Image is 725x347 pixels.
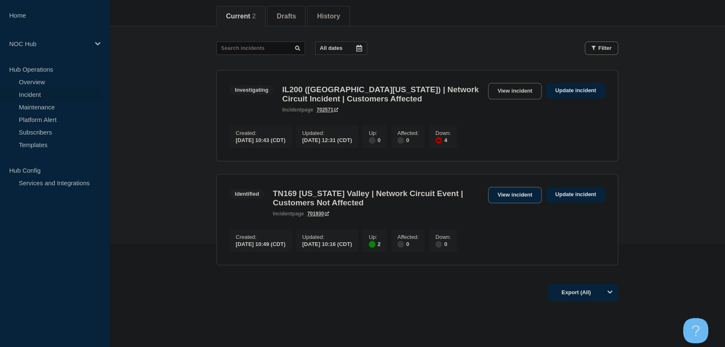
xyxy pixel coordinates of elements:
p: page [282,107,313,113]
div: 4 [435,136,451,144]
p: All dates [320,45,342,51]
div: [DATE] 12:31 (CDT) [302,136,352,143]
div: [DATE] 10:49 (CDT) [236,240,285,247]
input: Search incidents [216,41,305,55]
a: 702571 [316,107,338,113]
p: Created : [236,130,285,136]
p: Up : [369,234,380,240]
span: incident [282,107,301,113]
span: incident [273,211,292,217]
div: disabled [397,241,404,248]
div: down [435,137,442,144]
span: 2 [252,13,256,20]
button: Current 2 [226,13,256,20]
div: [DATE] 10:43 (CDT) [236,136,285,143]
a: Update incident [546,83,605,98]
div: 0 [397,136,419,144]
button: Export (All) [548,284,618,301]
span: Identified [229,189,265,199]
p: Created : [236,234,285,240]
div: disabled [397,137,404,144]
div: 0 [369,136,380,144]
a: 701930 [307,211,329,217]
span: Filter [598,45,612,51]
div: disabled [369,137,375,144]
p: Down : [435,130,451,136]
button: Drafts [277,13,296,20]
a: View incident [488,83,542,99]
div: 2 [369,240,380,248]
span: Investigating [229,85,274,95]
p: Up : [369,130,380,136]
button: All dates [315,41,367,55]
div: disabled [435,241,442,248]
div: 0 [435,240,451,248]
button: History [317,13,340,20]
a: Update incident [546,187,605,202]
h3: TN169 [US_STATE] Valley | Network Circuit Event | Customers Not Affected [273,189,484,207]
p: Updated : [302,130,352,136]
p: page [273,211,304,217]
iframe: Help Scout Beacon - Open [683,318,708,343]
p: Down : [435,234,451,240]
div: 0 [397,240,419,248]
p: NOC Hub [9,40,90,47]
p: Updated : [302,234,352,240]
p: Affected : [397,130,419,136]
button: Options [602,284,618,301]
h3: IL200 ([GEOGRAPHIC_DATA][US_STATE]) | Network Circuit Incident | Customers Affected [282,85,483,104]
div: [DATE] 10:16 (CDT) [302,240,352,247]
p: Affected : [397,234,419,240]
button: Filter [585,41,618,55]
div: up [369,241,375,248]
a: View incident [488,187,542,203]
